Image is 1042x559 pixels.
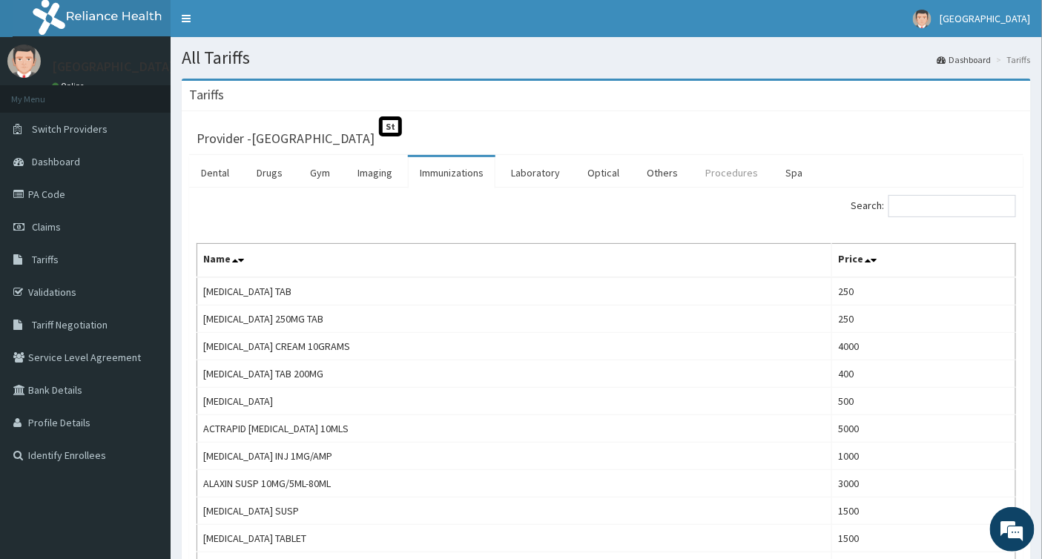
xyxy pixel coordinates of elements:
[832,277,1016,305] td: 250
[832,305,1016,333] td: 250
[86,187,205,337] span: We're online!
[32,122,108,136] span: Switch Providers
[774,157,814,188] a: Spa
[243,7,279,43] div: Minimize live chat window
[189,157,241,188] a: Dental
[32,220,61,234] span: Claims
[346,157,404,188] a: Imaging
[576,157,631,188] a: Optical
[499,157,572,188] a: Laboratory
[940,12,1031,25] span: [GEOGRAPHIC_DATA]
[197,277,832,305] td: [MEDICAL_DATA] TAB
[197,333,832,360] td: [MEDICAL_DATA] CREAM 10GRAMS
[197,132,375,145] h3: Provider - [GEOGRAPHIC_DATA]
[27,74,60,111] img: d_794563401_company_1708531726252_794563401
[197,244,832,278] th: Name
[77,83,249,102] div: Chat with us now
[197,443,832,470] td: [MEDICAL_DATA] INJ 1MG/AMP
[832,244,1016,278] th: Price
[197,525,832,552] td: [MEDICAL_DATA] TABLET
[32,253,59,266] span: Tariffs
[52,60,174,73] p: [GEOGRAPHIC_DATA]
[913,10,931,28] img: User Image
[832,470,1016,497] td: 3000
[197,470,832,497] td: ALAXIN SUSP 10MG/5ML-80ML
[197,497,832,525] td: [MEDICAL_DATA] SUSP
[832,360,1016,388] td: 400
[832,443,1016,470] td: 1000
[197,305,832,333] td: [MEDICAL_DATA] 250MG TAB
[52,81,88,91] a: Online
[32,318,108,331] span: Tariff Negotiation
[408,157,495,188] a: Immunizations
[197,360,832,388] td: [MEDICAL_DATA] TAB 200MG
[182,48,1031,67] h1: All Tariffs
[888,195,1016,217] input: Search:
[937,53,992,66] a: Dashboard
[7,405,283,457] textarea: Type your message and hit 'Enter'
[693,157,770,188] a: Procedures
[832,333,1016,360] td: 4000
[832,388,1016,415] td: 500
[197,388,832,415] td: [MEDICAL_DATA]
[245,157,294,188] a: Drugs
[379,116,402,136] span: St
[832,497,1016,525] td: 1500
[832,415,1016,443] td: 5000
[851,195,1016,217] label: Search:
[197,415,832,443] td: ACTRAPID [MEDICAL_DATA] 10MLS
[635,157,690,188] a: Others
[32,155,80,168] span: Dashboard
[298,157,342,188] a: Gym
[189,88,224,102] h3: Tariffs
[993,53,1031,66] li: Tariffs
[7,44,41,78] img: User Image
[832,525,1016,552] td: 1500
